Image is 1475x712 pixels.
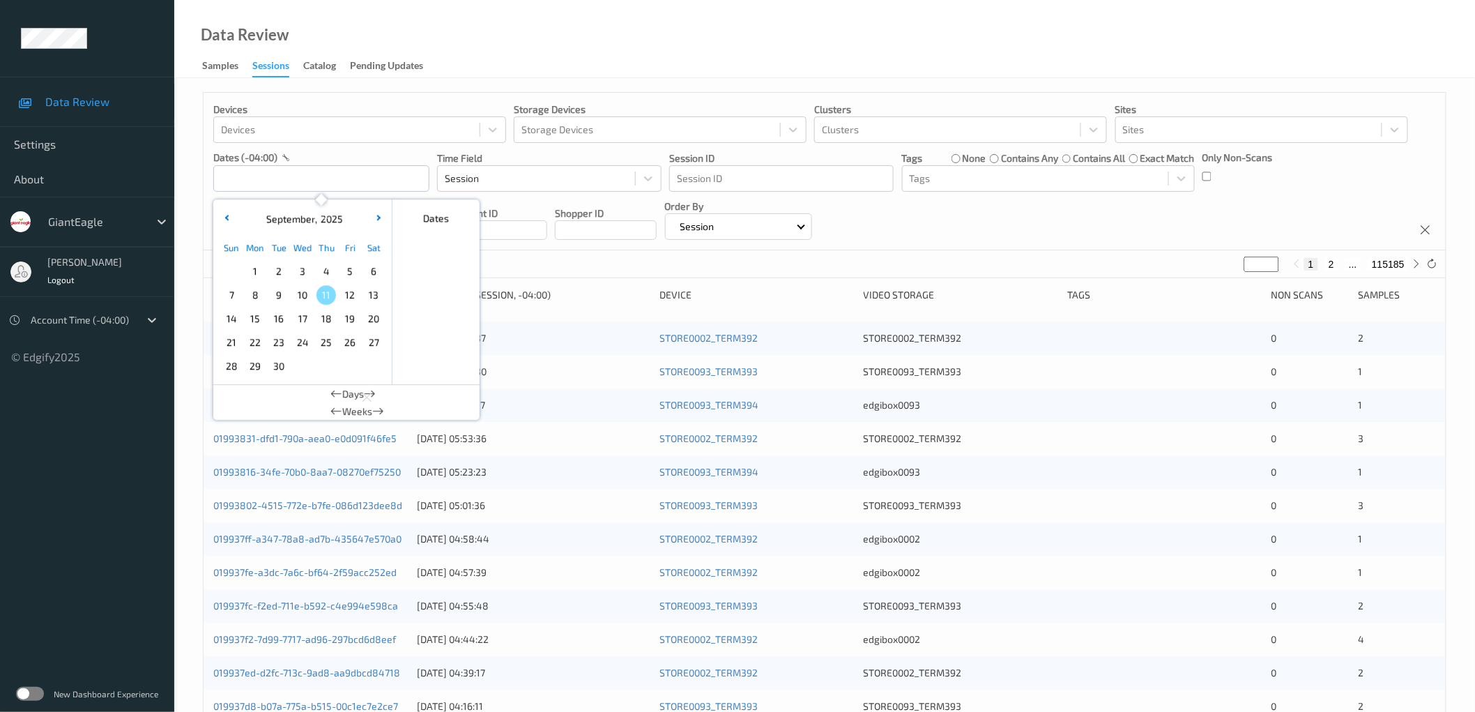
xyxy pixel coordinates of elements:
div: Choose Friday September 26 of 2025 [338,331,362,354]
p: Assistant ID [445,206,547,220]
p: Order By [665,199,813,213]
div: Wed [291,236,314,259]
div: Samples [1359,288,1436,302]
div: Sat [362,236,385,259]
span: 4 [316,262,336,281]
span: 2 [1359,700,1364,712]
span: 1 [1359,399,1363,411]
span: 15 [245,309,265,328]
div: Choose Tuesday September 30 of 2025 [267,354,291,378]
span: 1 [245,262,265,281]
a: 019937fe-a3dc-7a6c-bf64-2f59acc252ed [213,566,397,578]
a: Pending Updates [350,56,437,76]
div: Choose Friday September 12 of 2025 [338,283,362,307]
span: 1 [1359,365,1363,377]
div: Choose Wednesday September 17 of 2025 [291,307,314,331]
div: Choose Thursday September 25 of 2025 [314,331,338,354]
span: 2 [1359,600,1364,612]
span: 14 [222,309,241,328]
span: 0 [1271,700,1276,712]
span: 0 [1271,600,1276,612]
a: 019937fc-f2ed-711e-b592-c4e994e598ca [213,600,398,612]
div: STORE0093_TERM393 [864,365,1057,379]
div: Choose Saturday September 20 of 2025 [362,307,385,331]
div: edgibox0002 [864,566,1057,580]
span: 23 [269,333,289,352]
div: Choose Thursday October 02 of 2025 [314,354,338,378]
div: Choose Thursday September 18 of 2025 [314,307,338,331]
span: 1 [1359,466,1363,478]
span: 0 [1271,365,1276,377]
span: 17 [293,309,312,328]
div: Choose Monday September 08 of 2025 [243,283,267,307]
a: Samples [202,56,252,76]
div: [DATE] 04:44:22 [417,633,650,646]
a: STORE0002_TERM392 [659,533,758,545]
div: [DATE] 04:58:44 [417,532,650,546]
span: 10 [293,285,312,305]
span: 0 [1271,399,1276,411]
div: Data Review [201,28,289,42]
span: 13 [364,285,383,305]
label: contains any [1001,151,1058,165]
span: 2025 [316,213,342,225]
div: [DATE] 05:53:36 [417,432,650,446]
span: 7 [222,285,241,305]
span: 3 [293,262,312,281]
a: STORE0093_TERM393 [659,700,758,712]
div: Choose Saturday September 06 of 2025 [362,259,385,283]
a: STORE0093_TERM393 [659,499,758,511]
div: [DATE] 05:01:36 [417,499,650,513]
a: 01993831-dfd1-790a-aea0-e0d091f46fe5 [213,432,397,444]
div: Device [659,288,853,302]
div: Choose Wednesday September 24 of 2025 [291,331,314,354]
span: 19 [340,309,360,328]
a: Catalog [303,56,350,76]
span: 0 [1271,667,1276,679]
div: Choose Sunday August 31 of 2025 [220,259,243,283]
div: Sessions [252,59,289,77]
a: STORE0002_TERM392 [659,667,758,679]
div: [DATE] 04:57:39 [417,566,650,580]
div: Tue [267,236,291,259]
div: Choose Thursday September 04 of 2025 [314,259,338,283]
button: 1 [1304,258,1318,271]
p: Storage Devices [514,103,807,116]
span: Weeks [342,404,372,418]
span: 16 [269,309,289,328]
div: [DATE] 04:55:48 [417,599,650,613]
span: 0 [1271,499,1276,511]
span: 2 [269,262,289,281]
div: [DATE] 05:59:30 [417,365,650,379]
a: STORE0002_TERM392 [659,432,758,444]
p: Time Field [437,151,662,165]
a: 01993802-4515-772e-b7fe-086d123dee8d [213,499,402,511]
p: Clusters [814,103,1107,116]
div: Tags [1067,288,1261,302]
div: Choose Tuesday September 09 of 2025 [267,283,291,307]
a: 019937d8-b07a-775a-b515-00c1ec7e2ce7 [213,700,398,712]
div: , [262,212,342,226]
div: [DATE] 04:39:17 [417,666,650,680]
div: Samples [202,59,238,76]
span: 9 [269,285,289,305]
div: Dates [392,205,480,232]
span: 8 [245,285,265,305]
p: Sites [1115,103,1408,116]
div: Pending Updates [350,59,423,76]
p: Shopper ID [555,206,657,220]
div: Choose Saturday October 04 of 2025 [362,354,385,378]
div: edgibox0093 [864,398,1057,412]
div: Timestamp (Session, -04:00) [417,288,650,302]
div: Choose Monday September 01 of 2025 [243,259,267,283]
p: Tags [902,151,923,165]
div: edgibox0002 [864,633,1057,646]
label: contains all [1073,151,1125,165]
span: Days [342,387,364,401]
a: STORE0093_TERM394 [659,399,758,411]
div: Choose Monday September 29 of 2025 [243,354,267,378]
p: Session ID [669,151,894,165]
div: Choose Sunday September 14 of 2025 [220,307,243,331]
a: STORE0093_TERM393 [659,365,758,377]
a: STORE0002_TERM392 [659,566,758,578]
